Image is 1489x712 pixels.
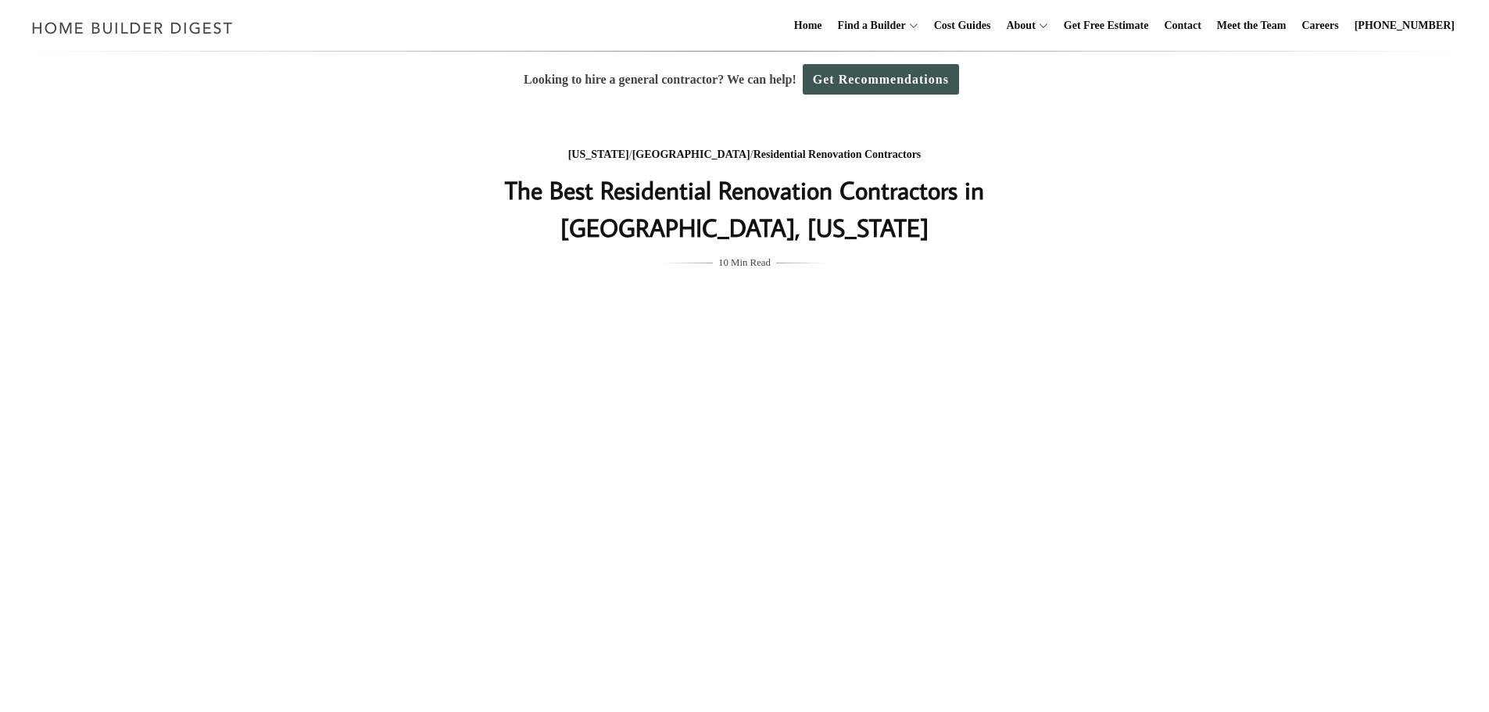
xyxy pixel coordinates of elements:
[1000,1,1035,51] a: About
[433,145,1057,165] div: / /
[803,64,959,95] a: Get Recommendations
[1296,1,1345,51] a: Careers
[632,148,750,160] a: [GEOGRAPHIC_DATA]
[1348,1,1461,51] a: [PHONE_NUMBER]
[25,13,240,43] img: Home Builder Digest
[1058,1,1155,51] a: Get Free Estimate
[433,171,1057,246] h1: The Best Residential Renovation Contractors in [GEOGRAPHIC_DATA], [US_STATE]
[928,1,997,51] a: Cost Guides
[718,254,771,271] span: 10 Min Read
[832,1,906,51] a: Find a Builder
[1211,1,1293,51] a: Meet the Team
[753,148,922,160] a: Residential Renovation Contractors
[568,148,629,160] a: [US_STATE]
[1158,1,1207,51] a: Contact
[788,1,829,51] a: Home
